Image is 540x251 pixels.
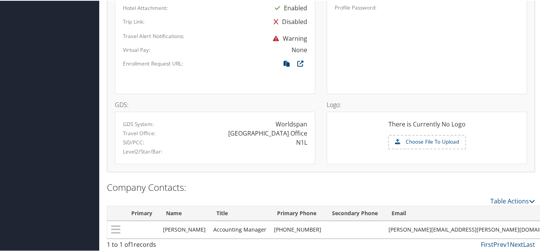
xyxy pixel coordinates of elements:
[123,45,150,53] label: Virtual Pay:
[270,220,325,238] td: [PHONE_NUMBER]
[228,128,307,137] div: [GEOGRAPHIC_DATA] Office
[270,205,325,220] th: Primary Phone
[123,147,163,155] label: Level2/Star/Bar:
[123,59,183,67] label: Enrollment Request URL:
[130,240,134,248] span: 1
[327,101,527,107] h4: Logo:
[123,129,156,136] label: Travel Office:
[389,135,465,148] label: Choose File To Upload
[510,240,523,248] a: Next
[123,32,184,39] label: Travel Alert Notifications:
[269,34,307,42] span: Warning
[107,180,535,193] h2: Company Contacts:
[124,205,159,220] th: Primary
[271,0,307,14] div: Enabled
[296,137,307,146] div: N1L
[276,119,307,128] div: Worldspan
[481,240,493,248] a: First
[159,205,210,220] th: Name
[123,17,145,25] label: Trip Link:
[506,240,510,248] a: 1
[493,240,506,248] a: Prev
[123,3,168,11] label: Hotel Attachment:
[335,119,519,134] div: There is Currently No Logo
[325,205,385,220] th: Secondary Phone
[123,138,144,145] label: SID/PCC:
[123,120,154,127] label: GDS System:
[159,220,210,238] td: [PERSON_NAME]
[210,220,270,238] td: Accounting Manager
[115,101,315,107] h4: GDS:
[523,240,535,248] a: Last
[210,205,270,220] th: Title
[270,14,307,28] div: Disabled
[490,196,535,205] a: Table Actions
[335,3,377,11] label: Profile Password:
[292,45,307,54] div: None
